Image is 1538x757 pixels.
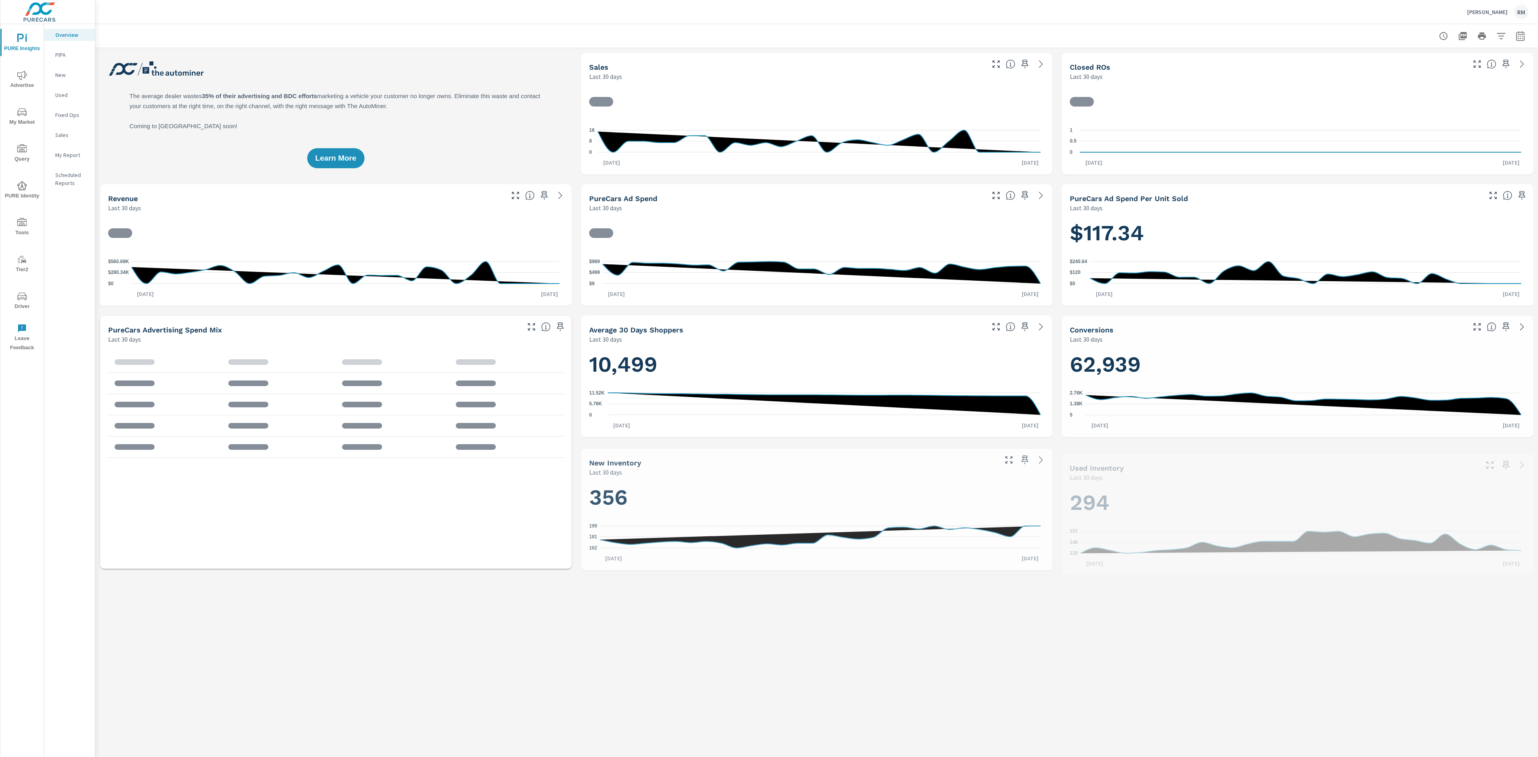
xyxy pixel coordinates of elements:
div: My Report [44,149,95,161]
p: Last 30 days [1070,334,1103,344]
h1: 294 [1070,489,1525,516]
p: [DATE] [1016,159,1044,167]
button: Make Fullscreen [509,189,522,202]
text: 5 [1070,412,1073,418]
p: [DATE] [608,421,636,429]
h1: 62,939 [1070,351,1525,378]
text: 133 [1070,550,1078,556]
span: This table looks at how you compare to the amount of budget you spend per channel as opposed to y... [541,322,551,332]
p: [DATE] [1080,159,1108,167]
p: Fixed Ops [55,111,89,119]
span: Advertise [3,70,41,90]
text: 157 [1070,528,1078,534]
div: Used [44,89,95,101]
text: 5.76K [589,401,602,407]
h5: New Inventory [589,459,641,467]
span: Save this to your personalized report [1500,320,1512,333]
p: [DATE] [1497,421,1525,429]
div: Sales [44,129,95,141]
text: $280.34K [108,270,129,276]
p: Last 30 days [108,203,141,213]
a: See more details in report [1516,459,1528,471]
p: Scheduled Reports [55,171,89,187]
text: $240.64 [1070,259,1087,264]
span: Number of vehicles sold by the dealership over the selected date range. [Source: This data is sou... [1006,59,1015,69]
text: 2.76K [1070,390,1083,396]
p: [DATE] [1086,421,1114,429]
button: Make Fullscreen [525,320,538,333]
span: Save this to your personalized report [1500,58,1512,70]
text: $120 [1070,270,1081,276]
p: Last 30 days [589,203,622,213]
p: [DATE] [598,159,626,167]
p: [DATE] [1016,290,1044,298]
p: [DATE] [1016,421,1044,429]
button: Make Fullscreen [1471,58,1484,70]
p: Last 30 days [589,334,622,344]
span: A rolling 30 day total of daily Shoppers on the dealership website, averaged over the selected da... [1006,322,1015,332]
button: Learn More [307,148,364,168]
text: 11.52K [589,390,605,396]
p: PIPA [55,51,89,59]
h5: Average 30 Days Shoppers [589,326,683,334]
span: Driver [3,292,41,311]
span: Save this to your personalized report [1019,453,1031,466]
text: $0 [1070,281,1075,286]
p: Overview [55,31,89,39]
button: "Export Report to PDF" [1455,28,1471,44]
text: 0 [589,149,592,155]
h1: $117.34 [1070,219,1525,247]
p: [DATE] [131,290,159,298]
p: Last 30 days [589,467,622,477]
text: $9 [589,281,595,286]
p: [DATE] [602,290,630,298]
text: 1.38K [1070,401,1083,407]
a: See more details in report [1035,58,1047,70]
text: 16 [589,127,595,133]
button: Make Fullscreen [990,58,1003,70]
p: Used [55,91,89,99]
text: $499 [589,270,600,276]
span: Total cost of media for all PureCars channels for the selected dealership group over the selected... [1006,191,1015,200]
button: Apply Filters [1493,28,1509,44]
span: Save this to your personalized report [1019,58,1031,70]
div: Fixed Ops [44,109,95,121]
text: 0.5 [1070,139,1077,144]
span: PURE Identity [3,181,41,201]
text: $0 [108,281,114,286]
span: Learn More [315,155,356,162]
span: Save this to your personalized report [1019,320,1031,333]
h5: Closed ROs [1070,63,1110,71]
p: Last 30 days [108,334,141,344]
a: See more details in report [1035,453,1047,466]
span: Average cost of advertising per each vehicle sold at the dealer over the selected date range. The... [1503,191,1512,200]
text: 145 [1070,540,1078,545]
p: Last 30 days [1070,473,1103,482]
button: Make Fullscreen [990,189,1003,202]
text: 162 [589,545,597,551]
p: [DATE] [600,554,628,562]
h5: Used Inventory [1070,464,1124,472]
div: RM [1514,5,1528,19]
div: PIPA [44,49,95,61]
h5: PureCars Advertising Spend Mix [108,326,222,334]
span: Total sales revenue over the selected date range. [Source: This data is sourced from the dealer’s... [525,191,535,200]
text: 181 [589,534,597,540]
span: Save this to your personalized report [1516,189,1528,202]
button: Select Date Range [1512,28,1528,44]
p: Sales [55,131,89,139]
span: Save this to your personalized report [554,320,567,333]
span: Tools [3,218,41,238]
div: Scheduled Reports [44,169,95,189]
span: Leave Feedback [3,324,41,352]
div: New [44,69,95,81]
h5: Sales [589,63,608,71]
p: Last 30 days [589,72,622,81]
span: Save this to your personalized report [1019,189,1031,202]
div: nav menu [0,24,44,356]
button: Print Report [1474,28,1490,44]
p: [DATE] [535,290,564,298]
span: Number of Repair Orders Closed by the selected dealership group over the selected time range. [So... [1487,59,1496,69]
span: PURE Insights [3,34,41,53]
button: Make Fullscreen [990,320,1003,333]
